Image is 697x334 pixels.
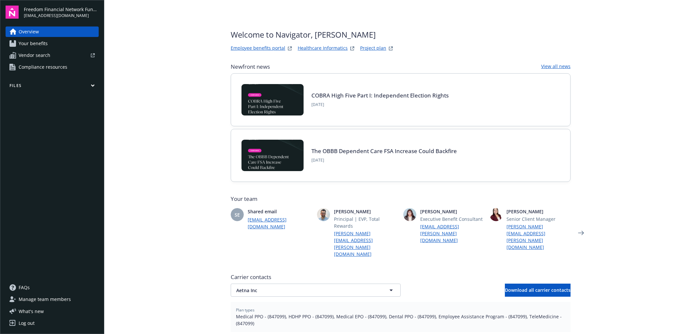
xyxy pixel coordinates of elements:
a: Overview [6,26,99,37]
img: navigator-logo.svg [6,6,19,19]
span: Executive Benefit Consultant [420,216,484,222]
a: COBRA High Five Part I: Independent Election Rights [311,92,449,99]
a: striveWebsite [286,44,294,52]
img: photo [490,208,503,221]
span: Your benefits [19,38,48,49]
span: Compliance resources [19,62,67,72]
span: Medical PPO - (847099), HDHP PPO - (847099), Medical EPO - (847099), Dental PPO - (847099), Emplo... [236,313,565,327]
a: Project plan [360,44,386,52]
span: Carrier contacts [231,273,571,281]
a: [EMAIL_ADDRESS][PERSON_NAME][DOMAIN_NAME] [420,223,484,244]
a: [PERSON_NAME][EMAIL_ADDRESS][PERSON_NAME][DOMAIN_NAME] [334,230,398,257]
span: Vendor search [19,50,50,61]
a: Healthcare Informatics [298,44,348,52]
span: Manage team members [19,294,71,305]
span: [PERSON_NAME] [420,208,484,215]
span: What ' s new [19,308,44,315]
img: BLOG-Card Image - Compliance - OBBB Dep Care FSA - 08-01-25.jpg [241,140,304,171]
a: Compliance resources [6,62,99,72]
span: [EMAIL_ADDRESS][DOMAIN_NAME] [24,13,99,19]
button: Download all carrier contacts [505,284,571,297]
img: photo [403,208,416,221]
div: Log out [19,318,35,328]
a: projectPlanWebsite [387,44,395,52]
span: FAQs [19,282,30,293]
span: [DATE] [311,157,457,163]
a: The OBBB Dependent Care FSA Increase Could Backfire [311,147,457,155]
span: Senior Client Manager [506,216,571,222]
a: Employee benefits portal [231,44,285,52]
span: Download all carrier contacts [505,287,571,293]
button: What's new [6,308,54,315]
span: [PERSON_NAME] [506,208,571,215]
button: Aetna Inc [231,284,401,297]
a: FAQs [6,282,99,293]
a: Next [576,228,586,238]
span: SE [235,211,240,218]
a: springbukWebsite [348,44,356,52]
a: [PERSON_NAME][EMAIL_ADDRESS][PERSON_NAME][DOMAIN_NAME] [506,223,571,251]
span: [PERSON_NAME] [334,208,398,215]
button: Files [6,83,99,91]
a: Manage team members [6,294,99,305]
span: Freedom Financial Network Funding, LLC [24,6,99,13]
span: Principal | EVP, Total Rewards [334,216,398,229]
span: [DATE] [311,102,449,108]
a: Vendor search [6,50,99,61]
span: Your team [231,195,571,203]
span: Plan types [236,307,565,313]
button: Freedom Financial Network Funding, LLC[EMAIL_ADDRESS][DOMAIN_NAME] [24,6,99,19]
img: BLOG-Card Image - Compliance - COBRA High Five Pt 1 07-18-25.jpg [241,84,304,115]
span: Shared email [248,208,312,215]
span: Aetna Inc [236,287,372,294]
img: photo [317,208,330,221]
span: Welcome to Navigator , [PERSON_NAME] [231,29,395,41]
span: Newfront news [231,63,270,71]
a: Your benefits [6,38,99,49]
a: View all news [541,63,571,71]
span: Overview [19,26,39,37]
a: [EMAIL_ADDRESS][DOMAIN_NAME] [248,216,312,230]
